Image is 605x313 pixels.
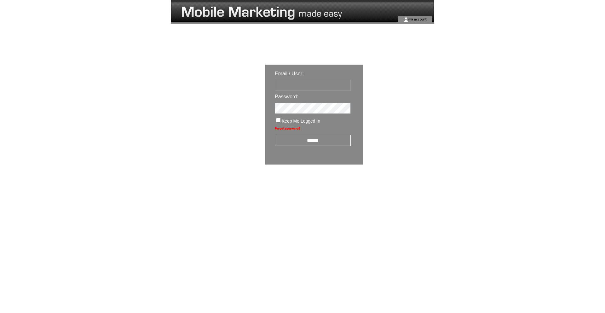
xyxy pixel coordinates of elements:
[275,127,300,130] a: Forgot password?
[408,17,427,21] a: my account
[275,94,298,99] span: Password:
[381,180,413,188] img: transparent.png
[404,17,408,22] img: account_icon.gif
[282,119,320,124] span: Keep Me Logged In
[275,71,304,76] span: Email / User:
